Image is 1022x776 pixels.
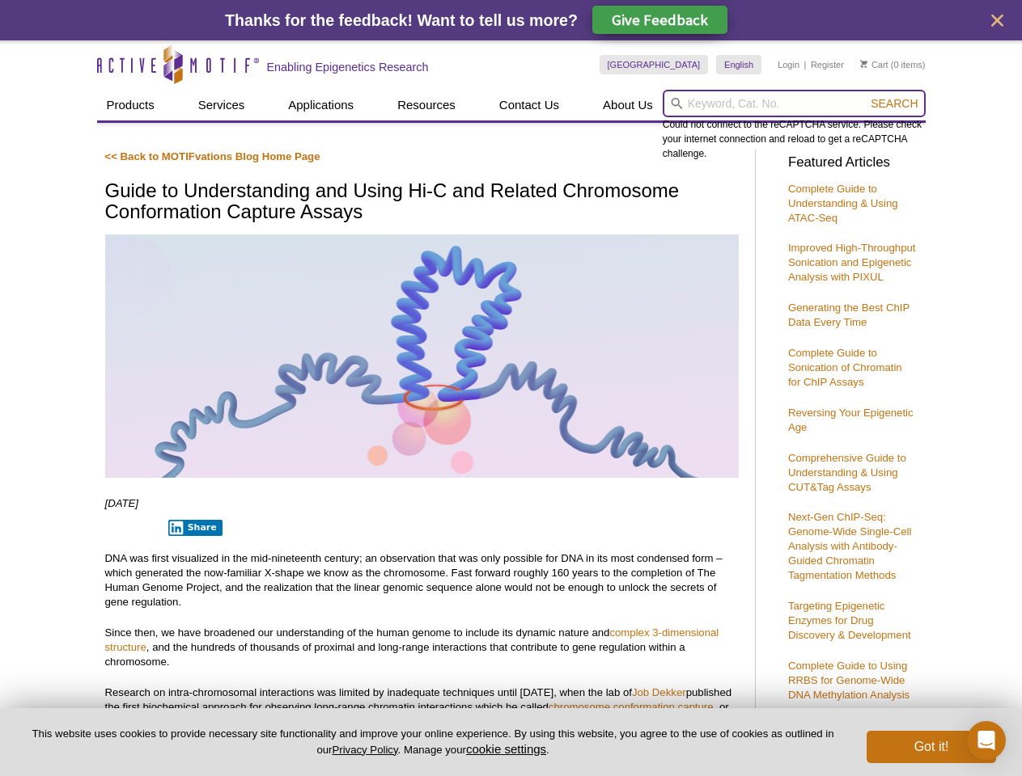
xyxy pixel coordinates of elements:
a: Services [189,90,255,120]
a: Job Dekker [632,686,686,698]
em: [DATE] [105,497,139,509]
a: English [716,55,761,74]
div: Could not connect to the reCAPTCHA service. Please check your internet connection and reload to g... [663,90,926,161]
span: Search [871,97,918,110]
input: Keyword, Cat. No. [663,90,926,117]
a: Privacy Policy [332,744,397,756]
span: Thanks for the feedback! Want to tell us more? [225,11,578,29]
a: Targeting Epigenetic Enzymes for Drug Discovery & Development [788,600,911,641]
button: cookie settings [466,742,546,756]
a: Register [811,59,844,70]
div: Open Intercom Messenger [967,721,1006,760]
a: Login [778,59,799,70]
li: (0 items) [860,55,926,74]
button: Got it! [867,731,996,763]
li: | [804,55,807,74]
a: Improved High-Throughput Sonication and Epigenetic Analysis with PIXUL [788,242,916,283]
h3: Featured Articles [788,156,918,170]
a: About Us [593,90,663,120]
a: Generating the Best ChIP Data Every Time [788,302,910,328]
a: Products [97,90,164,120]
a: [GEOGRAPHIC_DATA] [600,55,709,74]
a: Reversing Your Epigenetic Age [788,407,914,433]
button: Share [168,520,223,536]
p: Research on intra-chromosomal interactions was limited by inadequate techniques until [DATE], whe... [105,685,739,744]
a: Comprehensive Guide to Understanding & Using CUT&Tag Assays [788,452,906,493]
a: Cart [860,59,888,70]
iframe: X Post Button [105,519,158,535]
a: Contact Us [490,90,569,120]
h1: Guide to Understanding and Using Hi-C and Related Chromosome Conformation Capture Assays [105,180,739,225]
a: Resources [388,90,465,120]
p: This website uses cookies to provide necessary site functionality and improve your online experie... [26,727,840,757]
a: Next-Gen ChIP-Seq: Genome-Wide Single-Cell Analysis with Antibody-Guided Chromatin Tagmentation M... [788,511,911,581]
p: Since then, we have broadened our understanding of the human genome to include its dynamic nature... [105,626,739,669]
a: Complete Guide to Using RRBS for Genome-Wide DNA Methylation Analysis [788,660,910,701]
button: close [987,11,1007,31]
p: DNA was first visualized in the mid-nineteenth century; an observation that was only possible for... [105,551,739,609]
a: Applications [278,90,363,120]
img: Your Cart [860,60,867,68]
a: chromosome conformation capture [549,701,714,713]
a: Complete Guide to Understanding & Using ATAC-Seq [788,183,898,224]
img: Hi-C [105,234,739,478]
h2: Enabling Epigenetics Research [267,60,429,74]
a: Complete Guide to Sonication of Chromatin for ChIP Assays [788,347,902,388]
a: << Back to MOTIFvations Blog Home Page [105,150,320,162]
span: Give Feedback [612,11,708,29]
button: Search [866,96,922,111]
